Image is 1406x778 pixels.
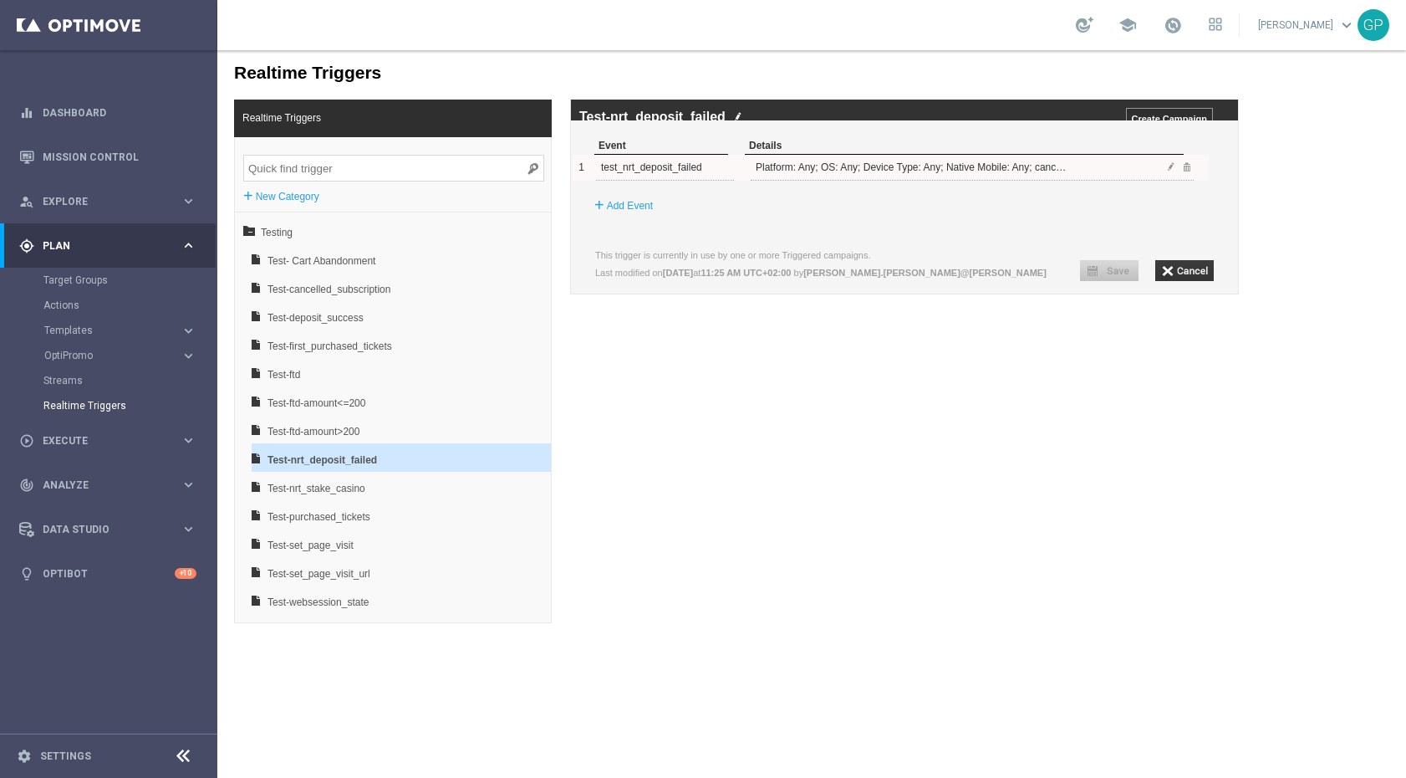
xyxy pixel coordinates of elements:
span: Test-purchased_tickets [50,453,230,481]
label: This trigger is currently in use by one or more Triggered campaigns. [378,200,654,210]
b: 11:25 AM UTC+02:00 [483,218,573,228]
a: Streams [43,374,174,387]
span: Test-ftd-amount>200 [50,367,230,396]
span: Test-first_purchased_tickets [50,282,230,310]
i: keyboard_arrow_right [181,433,196,448]
span: Testing [43,168,228,197]
lable: Last modified on at by [378,218,829,228]
span: Plan [43,241,181,251]
div: Data Studio [19,522,181,537]
span: school [1118,16,1137,34]
i: track_changes [19,478,34,493]
label: New Category [38,138,102,155]
button: Templates keyboard_arrow_right [43,324,197,337]
i: person_search [19,194,34,209]
a: Optibot [43,551,175,596]
div: 1 [355,105,367,130]
i: keyboard_arrow_right [181,323,196,339]
span: Test-nrt_stake_casino [50,424,230,453]
div: Platform: Any; OS: Any; Device Type: Any; Native Mobile: Any; cancel_reason: Any; transaction_amo... [534,105,853,130]
div: Streams [43,368,216,393]
span: Edit [949,111,959,121]
label: + [26,137,36,154]
div: Test-websession_state [50,557,230,569]
span: Realtime Triggers [17,54,112,82]
div: test_nrt_deposit_failed [384,105,517,130]
span: Explore [43,197,181,207]
a: Realtime Triggers [43,399,174,412]
i: keyboard_arrow_right [181,238,196,253]
div: Details [527,87,966,105]
div: Test-ftd-amount<=200 [50,358,230,370]
i: settings [17,749,32,764]
label: Add Event [390,147,436,164]
div: Test-cancelled_subscription [50,244,230,256]
div: Explore [19,194,181,209]
div: person_search Explore keyboard_arrow_right [18,195,197,208]
button: Data Studio keyboard_arrow_right [18,523,197,536]
b: [PERSON_NAME].[PERSON_NAME]@[PERSON_NAME] [586,218,829,228]
div: Dashboard [19,90,196,135]
div: Optibot [19,551,196,596]
span: Test-nrt_deposit_failed [50,396,230,424]
span: Test- Cart Abandonment [50,197,230,225]
input: Create Campaign [909,58,996,79]
div: Analyze [19,478,181,493]
div: OptiPromo [43,343,216,368]
button: play_circle_outline Execute keyboard_arrow_right [18,434,197,448]
input: Quick find trigger [26,105,327,131]
i: keyboard_arrow_right [181,477,196,493]
i: play_circle_outline [19,433,34,448]
div: Templates [44,325,181,335]
div: Test-nrt_deposit_failed [50,415,230,427]
span: Test-ftd-amount<=200 [50,339,230,367]
div: Templates [43,318,216,343]
span: Data Studio [43,525,181,535]
div: track_changes Analyze keyboard_arrow_right [18,479,197,492]
div: Target Groups [43,268,216,293]
span: keyboard_arrow_down [1337,16,1356,34]
div: Test-deposit_success [50,273,230,284]
div: Test-first_purchased_tickets [50,301,230,313]
div: Test- Cart Abandonment [50,216,230,228]
div: OptiPromo [44,351,181,361]
div: Actions [43,293,216,318]
span: Analyze [43,480,181,490]
i: keyboard_arrow_right [181,193,196,209]
span: Test-websession_state [50,538,230,566]
span: Test-cancelled_subscription [50,225,230,253]
button: gps_fixed Plan keyboard_arrow_right [18,239,197,253]
span: Test-set_page_visit_url [50,509,230,538]
button: equalizer Dashboard [18,106,197,120]
div: Test-set_page_visit_url [50,529,230,540]
div: Plan [19,238,181,253]
div: Execute [19,433,181,448]
div: Event [377,87,511,105]
i: equalizer [19,105,34,120]
a: Target Groups [43,274,174,287]
div: Test-purchased_tickets [50,472,230,484]
span: Templates [44,325,164,335]
div: Realtime Triggers [43,393,216,418]
button: Mission Control [18,151,197,164]
button: lightbulb Optibot +10 [18,567,197,581]
span: Delete [964,111,974,121]
div: GP [1358,9,1389,41]
button: OptiPromo keyboard_arrow_right [43,349,197,362]
a: Settings [40,751,91,761]
a: Mission Control [43,135,196,179]
i: keyboard_arrow_right [181,521,196,537]
a: Dashboard [43,90,196,135]
img: edit_white.png [517,61,525,72]
b: [DATE] [446,218,476,228]
div: Test-nrt_stake_casino [50,443,230,455]
a: [PERSON_NAME]keyboard_arrow_down [1256,13,1358,38]
i: lightbulb [19,566,34,581]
